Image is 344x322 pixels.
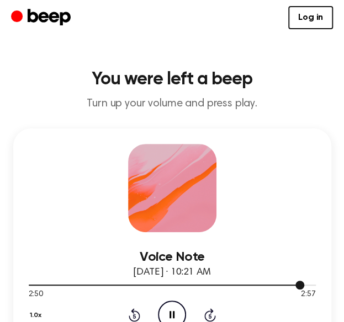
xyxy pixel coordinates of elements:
[11,7,73,29] a: Beep
[301,289,315,300] span: 2:57
[288,6,333,29] a: Log in
[9,71,335,88] h1: You were left a beep
[29,289,43,300] span: 2:50
[133,267,210,277] span: [DATE] · 10:21 AM
[9,97,335,111] p: Turn up your volume and press play.
[29,250,316,265] h3: Voice Note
